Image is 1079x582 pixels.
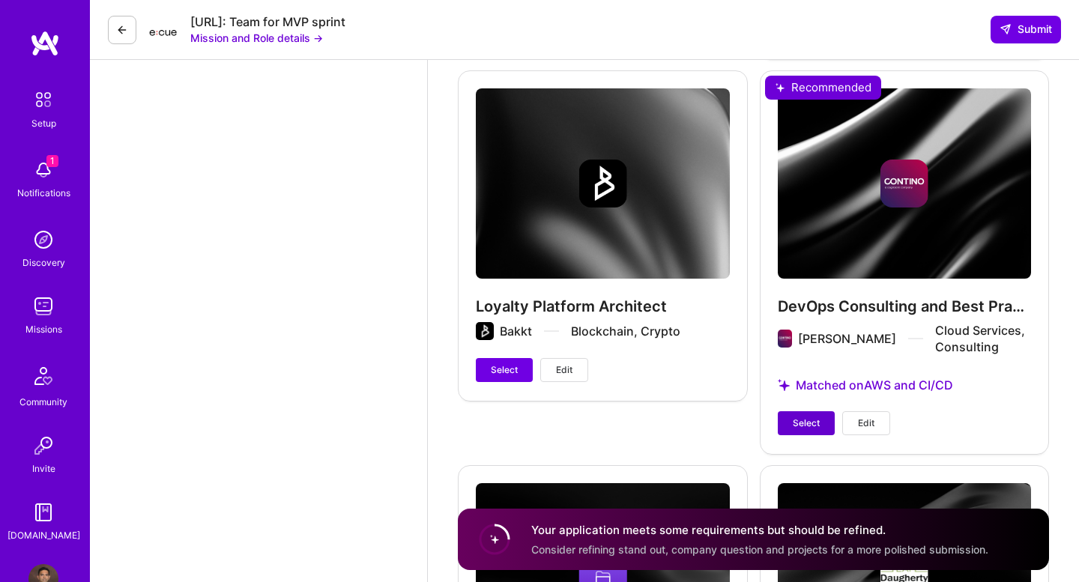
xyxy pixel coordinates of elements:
button: Edit [842,411,890,435]
img: setup [28,84,59,115]
button: Select [778,411,835,435]
div: Missions [25,321,62,337]
img: discovery [28,225,58,255]
span: Select [491,363,518,377]
div: Notifications [17,185,70,201]
span: 1 [46,155,58,167]
span: Submit [1000,22,1052,37]
div: [DOMAIN_NAME] [7,527,80,543]
div: Setup [31,115,56,131]
img: bell [28,155,58,185]
span: Select [793,416,820,430]
img: Community [25,358,61,394]
button: Submit [991,16,1061,43]
div: Community [19,394,67,410]
h4: Your application meets some requirements but should be refined. [531,522,988,538]
img: guide book [28,497,58,527]
img: logo [30,30,60,57]
img: Invite [28,431,58,461]
button: Edit [540,358,588,382]
div: Invite [32,461,55,476]
span: Edit [556,363,572,377]
img: Company Logo [148,19,178,41]
div: Discovery [22,255,65,270]
button: Select [476,358,533,382]
span: Edit [858,416,874,430]
div: [URL]: Team for MVP sprint [190,14,345,30]
img: teamwork [28,291,58,321]
i: icon SendLight [1000,23,1012,35]
i: icon LeftArrowDark [116,24,128,36]
span: Consider refining stand out, company question and projects for a more polished submission. [531,542,988,555]
button: Mission and Role details → [190,30,323,46]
